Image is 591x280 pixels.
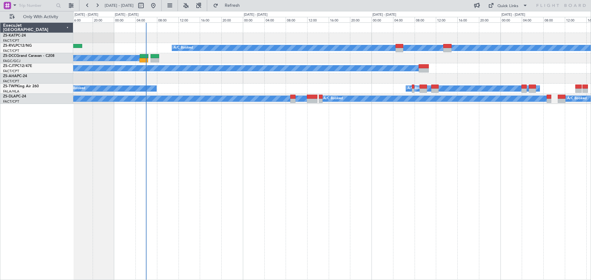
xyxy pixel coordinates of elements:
[71,17,93,22] div: 16:00
[522,17,543,22] div: 04:00
[324,94,343,103] div: A/C Booked
[3,69,19,73] a: FACT/CPT
[408,84,427,93] div: A/C Booked
[221,17,243,22] div: 20:00
[372,12,396,18] div: [DATE] - [DATE]
[219,3,245,8] span: Refresh
[179,17,200,22] div: 12:00
[3,85,17,88] span: ZS-TWP
[264,17,286,22] div: 04:00
[485,1,531,10] button: Quick Links
[501,12,525,18] div: [DATE] - [DATE]
[3,34,26,37] a: ZS-KATPC-24
[3,34,16,37] span: ZS-KAT
[3,79,19,84] a: FACT/CPT
[567,94,587,103] div: A/C Booked
[372,17,393,22] div: 00:00
[200,17,221,22] div: 16:00
[543,17,565,22] div: 08:00
[244,12,267,18] div: [DATE] - [DATE]
[3,49,19,53] a: FACT/CPT
[436,17,457,22] div: 12:00
[3,54,54,58] a: ZS-DCCGrand Caravan - C208
[66,84,85,93] div: A/C Booked
[3,64,15,68] span: ZS-CJT
[3,74,17,78] span: ZS-AHA
[3,38,19,43] a: FACT/CPT
[115,12,139,18] div: [DATE] - [DATE]
[105,3,134,8] span: [DATE] - [DATE]
[479,17,501,22] div: 20:00
[3,59,20,63] a: FAGC/GCJ
[210,1,247,10] button: Refresh
[3,89,19,94] a: FALA/HLA
[3,64,32,68] a: ZS-CJTPC12/47E
[114,17,135,22] div: 00:00
[286,17,307,22] div: 08:00
[3,44,32,48] a: ZS-RVLPC12/NG
[307,17,329,22] div: 12:00
[415,17,436,22] div: 08:00
[497,3,518,9] div: Quick Links
[19,1,54,10] input: Trip Number
[565,17,586,22] div: 12:00
[135,17,157,22] div: 04:00
[393,17,415,22] div: 04:00
[457,17,479,22] div: 16:00
[3,95,16,98] span: ZS-DLA
[350,17,372,22] div: 20:00
[7,12,67,22] button: Only With Activity
[174,43,193,53] div: A/C Booked
[157,17,179,22] div: 08:00
[3,54,16,58] span: ZS-DCC
[16,15,65,19] span: Only With Activity
[243,17,264,22] div: 00:00
[3,85,39,88] a: ZS-TWPKing Air 260
[3,99,19,104] a: FACT/CPT
[501,17,522,22] div: 00:00
[93,17,114,22] div: 20:00
[329,17,350,22] div: 16:00
[3,95,26,98] a: ZS-DLAPC-24
[3,44,15,48] span: ZS-RVL
[74,12,98,18] div: [DATE] - [DATE]
[3,74,27,78] a: ZS-AHAPC-24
